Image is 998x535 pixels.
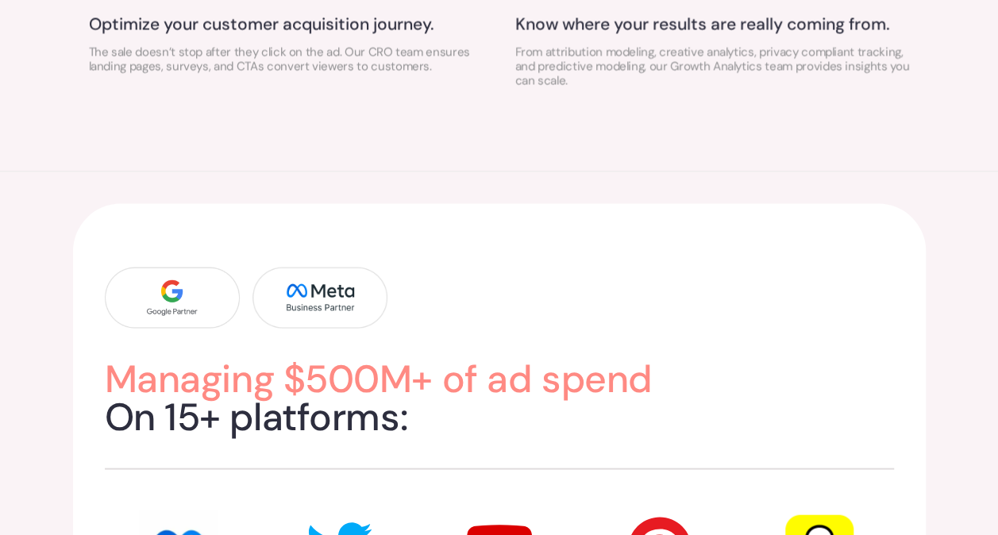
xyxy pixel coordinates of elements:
[515,44,910,87] p: From attribution modeling, creative analytics, privacy compliant tracking, and predictive modelin...
[105,360,894,436] h2: On 15+ platforms:
[105,353,653,403] span: Managing $500M+ of ad spend
[515,13,910,35] h5: Know where your results are really coming from.
[89,44,484,73] p: The sale doesn’t stop after they click on the ad. Our CRO team ensures landing pages, surveys, an...
[89,13,484,35] h5: Optimize your customer acquisition journey.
